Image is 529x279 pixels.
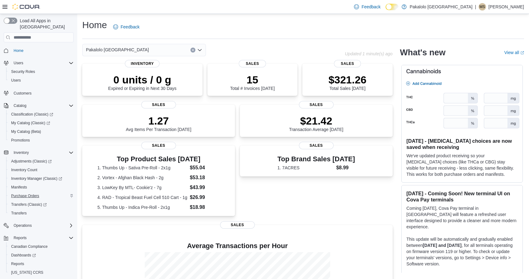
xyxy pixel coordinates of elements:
dd: $43.99 [190,184,220,191]
a: Canadian Compliance [9,243,50,250]
dd: $8.99 [336,164,355,171]
button: Promotions [6,136,76,145]
span: Feedback [121,24,139,30]
div: Avg Items Per Transaction [DATE] [126,115,191,132]
dd: $18.98 [190,204,220,211]
p: $21.42 [289,115,343,127]
a: Feedback [352,1,383,13]
button: Reports [6,260,76,268]
span: Inventory [11,149,74,156]
span: My Catalog (Beta) [11,129,41,134]
a: Inventory Manager (Classic) [6,174,76,183]
span: Inventory [125,60,160,67]
span: My Catalog (Beta) [9,128,74,135]
a: Promotions [9,137,32,144]
span: Catalog [14,103,26,108]
a: Classification (Classic) [6,110,76,119]
a: Dashboards [6,251,76,260]
span: Customers [11,89,74,97]
div: Transaction Average [DATE] [289,115,343,132]
p: | [475,3,476,11]
p: This update will be automatically and gradually enabled between , for all terminals operating on ... [407,236,518,267]
img: Cova [12,4,40,10]
span: Users [11,78,21,83]
span: Adjustments (Classic) [9,158,74,165]
span: Sales [141,101,176,108]
a: Manifests [9,184,29,191]
div: Michael Saikaley [479,3,486,11]
button: Home [1,46,76,55]
a: Adjustments (Classic) [9,158,54,165]
span: Sales [220,221,255,229]
dd: $55.04 [190,164,220,171]
p: Pakalolo [GEOGRAPHIC_DATA] [410,3,472,11]
span: Sales [334,60,361,67]
a: [US_STATE] CCRS [9,269,46,276]
span: Sales [141,142,176,149]
button: Inventory Count [6,166,76,174]
span: Transfers (Classic) [11,202,47,207]
a: Customers [11,90,34,97]
span: My Catalog (Classic) [9,119,74,127]
span: Catalog [11,102,74,109]
dt: 4. RAD - Tropical Beast Fuel Cell 510 Cart - 1g [97,194,187,201]
dt: 1. 7ACRES [277,165,334,171]
button: Catalog [1,101,76,110]
h3: [DATE] - [MEDICAL_DATA] choices are now saved when receiving [407,138,518,150]
dd: $26.99 [190,194,220,201]
span: Pakalolo [GEOGRAPHIC_DATA] [86,46,149,53]
a: My Catalog (Classic) [9,119,53,127]
span: Sales [299,142,334,149]
a: My Catalog (Beta) [9,128,44,135]
span: Security Roles [11,69,35,74]
strong: [DATE] and [DATE] [423,243,462,248]
span: Reports [14,235,27,240]
span: Washington CCRS [9,269,74,276]
span: MS [480,3,485,11]
dt: 2. Vortex - Afghan Black Hash - 2g [97,175,187,181]
span: Inventory Manager (Classic) [9,175,74,182]
dt: 3. LowKey By MTL- Cookie'z - 7g [97,184,187,191]
button: Users [11,59,26,67]
span: Users [11,59,74,67]
p: $321.26 [328,74,366,86]
input: Dark Mode [386,4,399,10]
a: Inventory Count [9,166,40,174]
span: Inventory Count [9,166,74,174]
h3: [DATE] - Coming Soon! New terminal UI on Cova Pay terminals [407,190,518,203]
button: Users [1,59,76,67]
span: Dashboards [11,253,36,258]
span: Home [14,48,23,53]
button: [US_STATE] CCRS [6,268,76,277]
button: Manifests [6,183,76,192]
span: Users [9,77,74,84]
dt: 1. Thumbs Up - Sativa Pre-Roll - 2x1g [97,165,187,171]
a: Transfers (Classic) [9,201,49,208]
button: Open list of options [197,48,202,53]
button: My Catalog (Beta) [6,127,76,136]
button: Clear input [190,48,195,53]
div: Expired or Expiring in Next 30 Days [108,74,177,91]
button: Catalog [11,102,29,109]
span: Promotions [9,137,74,144]
a: My Catalog (Classic) [6,119,76,127]
span: Purchase Orders [9,192,74,200]
button: Security Roles [6,67,76,76]
span: [US_STATE] CCRS [11,270,43,275]
button: Users [6,76,76,85]
button: Customers [1,88,76,97]
span: Transfers [9,209,74,217]
h1: Home [82,19,107,31]
span: Dark Mode [386,10,386,11]
span: Operations [11,222,74,229]
a: Home [11,47,26,54]
dd: $53.18 [190,174,220,181]
span: Classification (Classic) [9,111,74,118]
p: We've updated product receiving so your [MEDICAL_DATA] choices (like THCa or CBG) stay visible fo... [407,153,518,177]
a: Reports [9,260,27,268]
p: Coming [DATE], Cova Pay terminal in [GEOGRAPHIC_DATA] will feature a refreshed user interface des... [407,205,518,230]
span: Feedback [361,4,380,10]
span: Inventory Count [11,167,37,172]
p: Updated 1 minute(s) ago [345,51,392,56]
span: Classification (Classic) [11,112,53,117]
